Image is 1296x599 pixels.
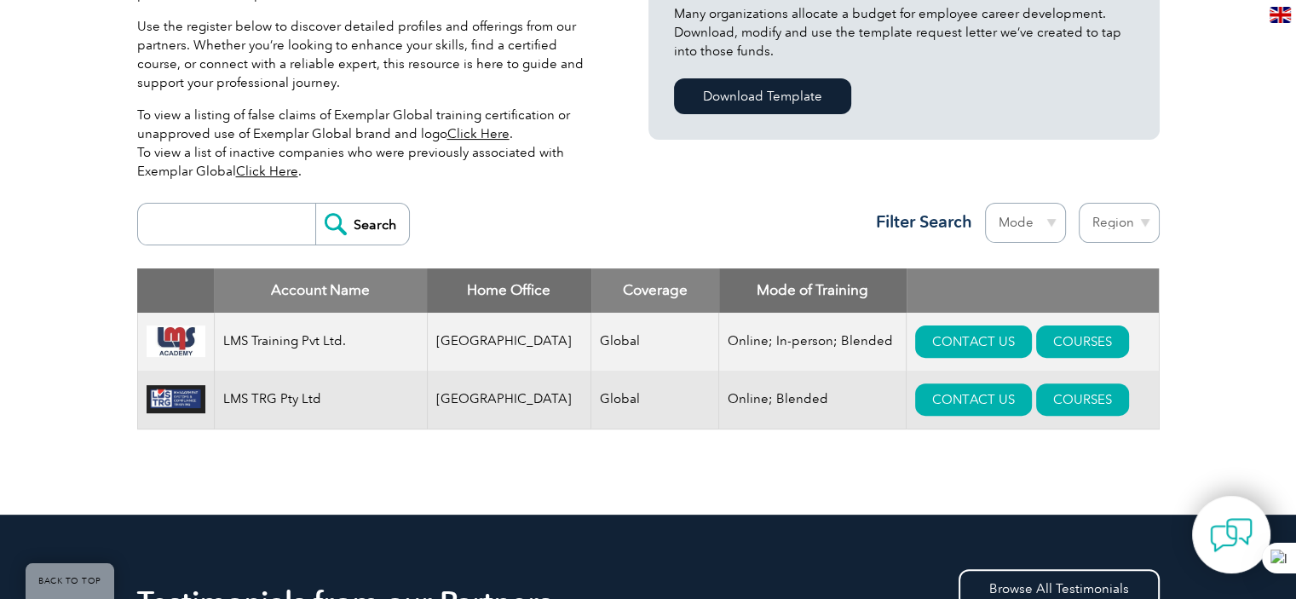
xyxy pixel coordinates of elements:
[137,17,597,92] p: Use the register below to discover detailed profiles and offerings from our partners. Whether you...
[147,325,205,358] img: 92573bc8-4c6f-eb11-a812-002248153038-logo.jpg
[427,268,591,313] th: Home Office: activate to sort column ascending
[427,313,591,371] td: [GEOGRAPHIC_DATA]
[1270,7,1291,23] img: en
[236,164,298,179] a: Click Here
[147,385,205,413] img: c485e4a1-833a-eb11-a813-0022481469da-logo.jpg
[447,126,510,141] a: Click Here
[719,313,907,371] td: Online; In-person; Blended
[866,211,972,233] h3: Filter Search
[915,383,1032,416] a: CONTACT US
[315,204,409,245] input: Search
[26,563,114,599] a: BACK TO TOP
[1210,514,1253,556] img: contact-chat.png
[427,371,591,429] td: [GEOGRAPHIC_DATA]
[591,268,719,313] th: Coverage: activate to sort column ascending
[907,268,1159,313] th: : activate to sort column ascending
[214,268,427,313] th: Account Name: activate to sort column descending
[674,78,851,114] a: Download Template
[591,313,719,371] td: Global
[915,325,1032,358] a: CONTACT US
[1036,325,1129,358] a: COURSES
[674,4,1134,60] p: Many organizations allocate a budget for employee career development. Download, modify and use th...
[719,371,907,429] td: Online; Blended
[591,371,719,429] td: Global
[137,106,597,181] p: To view a listing of false claims of Exemplar Global training certification or unapproved use of ...
[214,371,427,429] td: LMS TRG Pty Ltd
[1036,383,1129,416] a: COURSES
[214,313,427,371] td: LMS Training Pvt Ltd.
[719,268,907,313] th: Mode of Training: activate to sort column ascending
